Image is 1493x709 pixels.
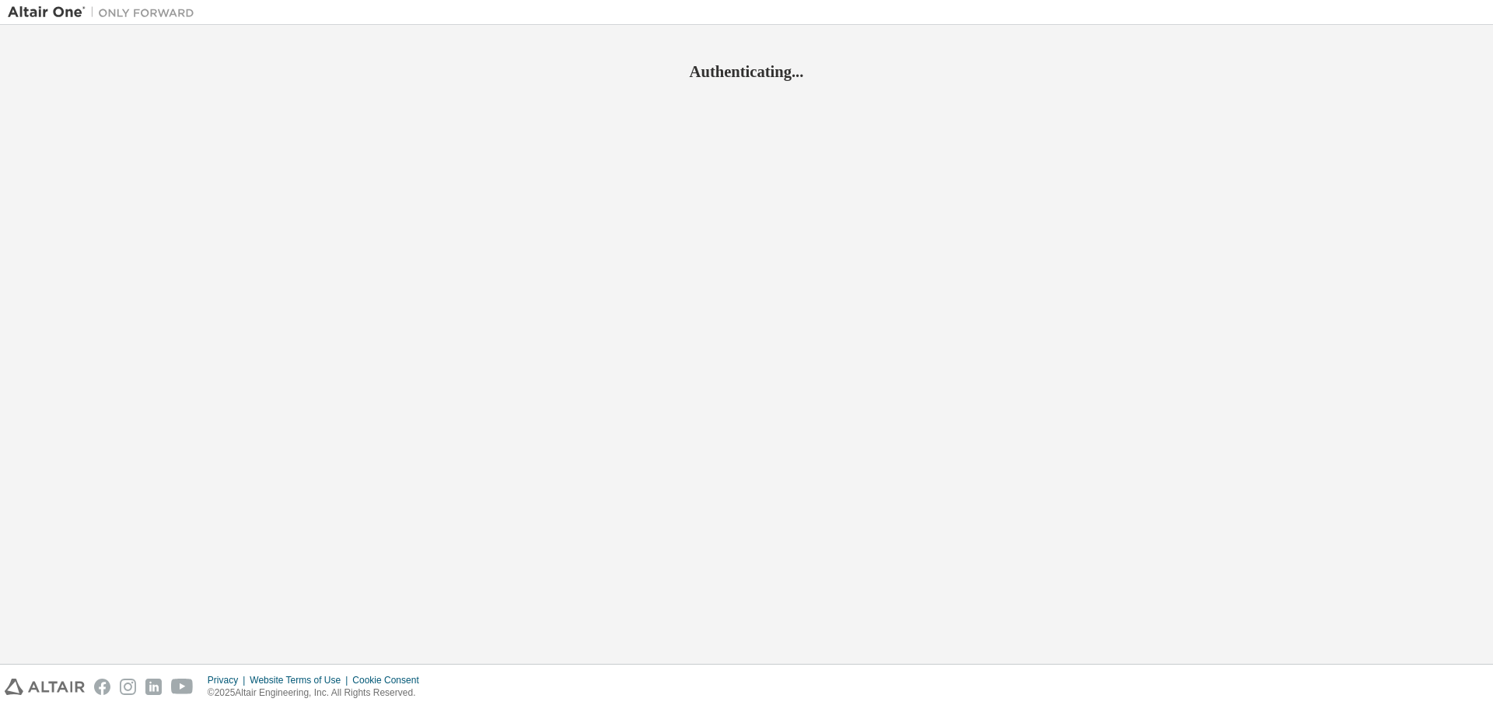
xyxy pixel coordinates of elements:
div: Website Terms of Use [250,674,352,686]
img: youtube.svg [171,679,194,695]
div: Cookie Consent [352,674,428,686]
img: facebook.svg [94,679,110,695]
p: © 2025 Altair Engineering, Inc. All Rights Reserved. [208,686,428,700]
img: instagram.svg [120,679,136,695]
div: Privacy [208,674,250,686]
h2: Authenticating... [8,61,1485,82]
img: Altair One [8,5,202,20]
img: linkedin.svg [145,679,162,695]
img: altair_logo.svg [5,679,85,695]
